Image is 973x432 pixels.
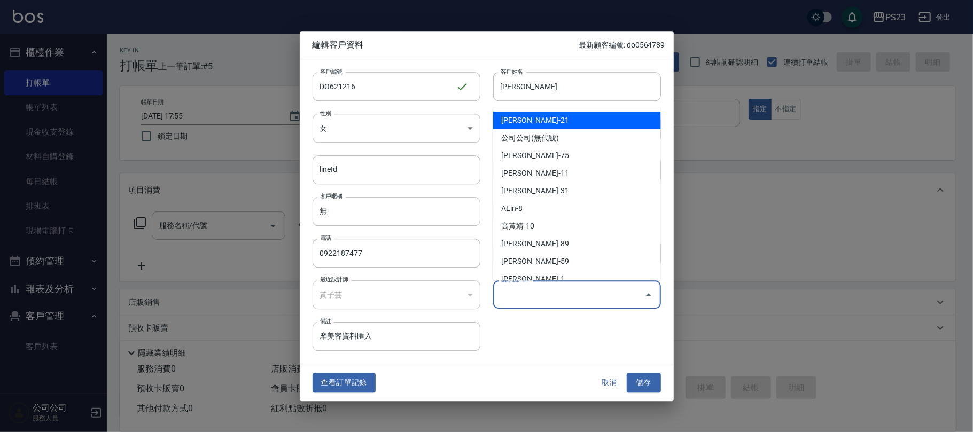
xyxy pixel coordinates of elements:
label: 電話 [320,234,331,242]
li: 公司公司(無代號) [493,129,661,147]
label: 備註 [320,318,331,326]
li: [PERSON_NAME]-1 [493,270,661,288]
label: 性別 [320,109,331,117]
label: 客戶暱稱 [320,192,343,200]
li: [PERSON_NAME]-89 [493,235,661,253]
li: ALin-8 [493,200,661,217]
li: [PERSON_NAME]-59 [493,253,661,270]
button: 儲存 [627,373,661,393]
button: 取消 [593,373,627,393]
li: [PERSON_NAME]-11 [493,164,661,182]
div: 女 [313,114,480,143]
span: 編輯客戶資料 [313,40,579,50]
label: 客戶姓名 [501,67,523,75]
div: 黃子芸 [313,280,480,309]
li: [PERSON_NAME]-21 [493,112,661,129]
button: Close [640,286,657,303]
label: 客戶編號 [320,67,343,75]
li: [PERSON_NAME]-31 [493,182,661,200]
label: 最近設計師 [320,276,348,284]
li: 高黃靖-10 [493,217,661,235]
li: [PERSON_NAME]-75 [493,147,661,164]
p: 最新顧客編號: do0564789 [579,40,665,51]
button: 查看訂單記錄 [313,373,376,393]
